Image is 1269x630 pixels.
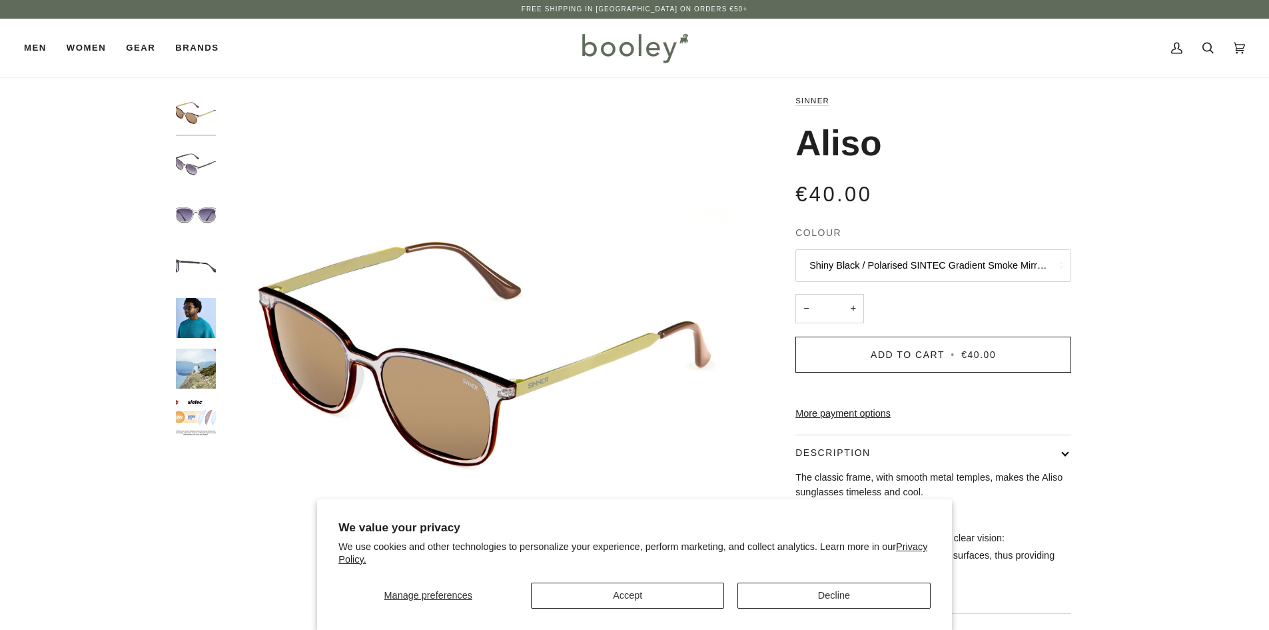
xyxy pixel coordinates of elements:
[795,294,817,324] button: −
[843,294,864,324] button: +
[795,294,864,324] input: Quantity
[24,41,47,55] span: Men
[576,29,693,67] img: Booley
[522,4,747,15] p: Free Shipping in [GEOGRAPHIC_DATA] on Orders €50+
[795,407,1071,421] a: More payment options
[531,583,724,609] button: Accept
[961,349,996,360] span: €40.00
[795,121,881,165] h1: Aliso
[176,298,216,338] img: SINNER Aliso Shiny Black / Polarised SINTEC Gradient Smoke Mirror Lens - Booley Galway
[384,590,472,601] span: Manage preferences
[737,583,931,609] button: Decline
[175,41,218,55] span: Brands
[795,183,872,206] span: €40.00
[795,435,1071,471] button: Description
[795,249,1071,282] button: Shiny Black / Polarised SINTEC Gradient Smoke Mirror Lens
[948,349,957,360] span: •
[795,226,841,240] span: Colour
[176,93,216,133] img: SINNER Aliso Shiny Dark Brown / Polarised SINTEC Brown Lens - Booley Galway
[57,19,116,77] a: Women
[222,93,749,621] img: SINNER Aliso Shiny Dark Brown / Polarised SINTEC Brown Lens - Booley Galway
[176,195,216,235] img: SINNER Aliso Shiny Black / Polarised SINTEC Gradient Smoke Mirror Lens - Booley Galway
[338,521,931,535] h2: We value your privacy
[871,349,945,360] span: Add to Cart
[176,247,216,287] img: SINNER Aliso Shiny Black / Polarised SINTEC Gradient Smoke Mirror Lens - Booley Galway
[795,471,1071,499] p: The classic frame, with smooth metal temples, makes the Aliso sunglasses timeless and cool.
[795,97,829,105] a: SINNER
[795,337,1071,373] button: Add to Cart • €40.00
[338,583,518,609] button: Manage preferences
[176,145,216,185] img: SINNER Aliso Shiny Black / Polarised SINTEC Gradient Smoke Mirror Lens - Booley Galway
[338,541,931,566] p: We use cookies and other technologies to personalize your experience, perform marketing, and coll...
[176,349,216,389] img: Aliso
[126,41,155,55] span: Gear
[176,400,216,440] img: Aliso
[24,19,57,77] a: Men
[67,41,106,55] span: Women
[165,19,228,77] a: Brands
[116,19,165,77] a: Gear
[338,541,927,565] a: Privacy Policy.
